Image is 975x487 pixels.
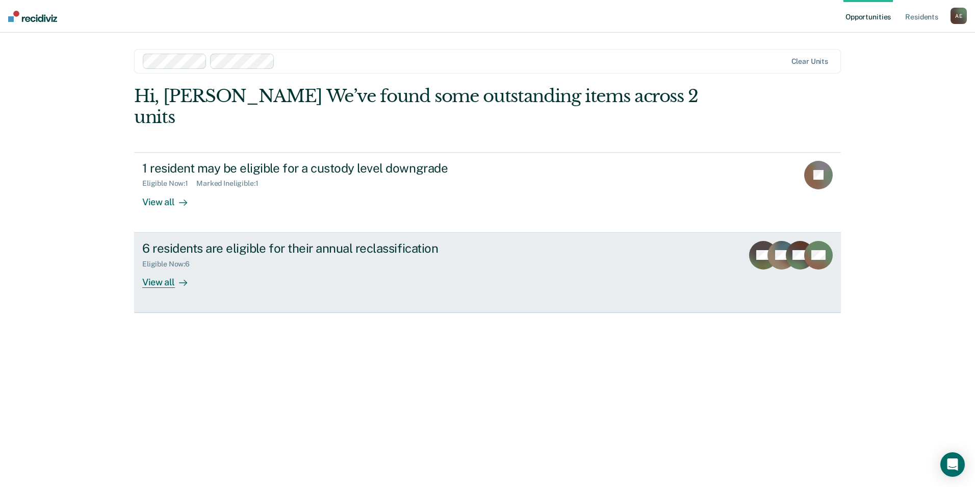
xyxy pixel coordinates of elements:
[196,179,266,188] div: Marked Ineligible : 1
[951,8,967,24] div: A E
[142,268,199,288] div: View all
[142,179,196,188] div: Eligible Now : 1
[142,260,198,269] div: Eligible Now : 6
[940,452,965,477] div: Open Intercom Messenger
[951,8,967,24] button: AE
[134,86,700,128] div: Hi, [PERSON_NAME] We’ve found some outstanding items across 2 units
[8,11,57,22] img: Recidiviz
[134,152,841,233] a: 1 resident may be eligible for a custody level downgradeEligible Now:1Marked Ineligible:1View all
[134,233,841,313] a: 6 residents are eligible for their annual reclassificationEligible Now:6View all
[142,161,500,176] div: 1 resident may be eligible for a custody level downgrade
[142,188,199,208] div: View all
[142,241,500,256] div: 6 residents are eligible for their annual reclassification
[791,57,829,66] div: Clear units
